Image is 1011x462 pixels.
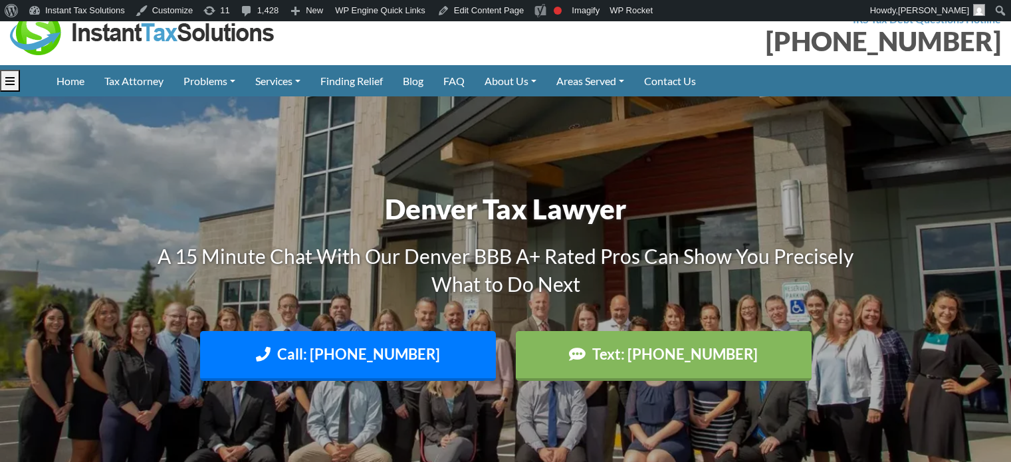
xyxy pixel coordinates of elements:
[554,7,562,15] div: Focus keyphrase not set
[137,189,875,229] h1: Denver Tax Lawyer
[94,65,173,96] a: Tax Attorney
[173,65,245,96] a: Problems
[433,65,475,96] a: FAQ
[475,65,546,96] a: About Us
[245,65,310,96] a: Services
[634,65,706,96] a: Contact Us
[516,28,1002,55] div: [PHONE_NUMBER]
[47,65,94,96] a: Home
[200,331,496,381] a: Call: [PHONE_NUMBER]
[310,65,393,96] a: Finding Relief
[393,65,433,96] a: Blog
[10,10,276,55] img: Instant Tax Solutions Logo
[516,331,812,381] a: Text: [PHONE_NUMBER]
[546,65,634,96] a: Areas Served
[898,5,969,15] span: [PERSON_NAME]
[10,25,276,37] a: Instant Tax Solutions Logo
[137,242,875,298] h3: A 15 Minute Chat With Our Denver BBB A+ Rated Pros Can Show You Precisely What to Do Next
